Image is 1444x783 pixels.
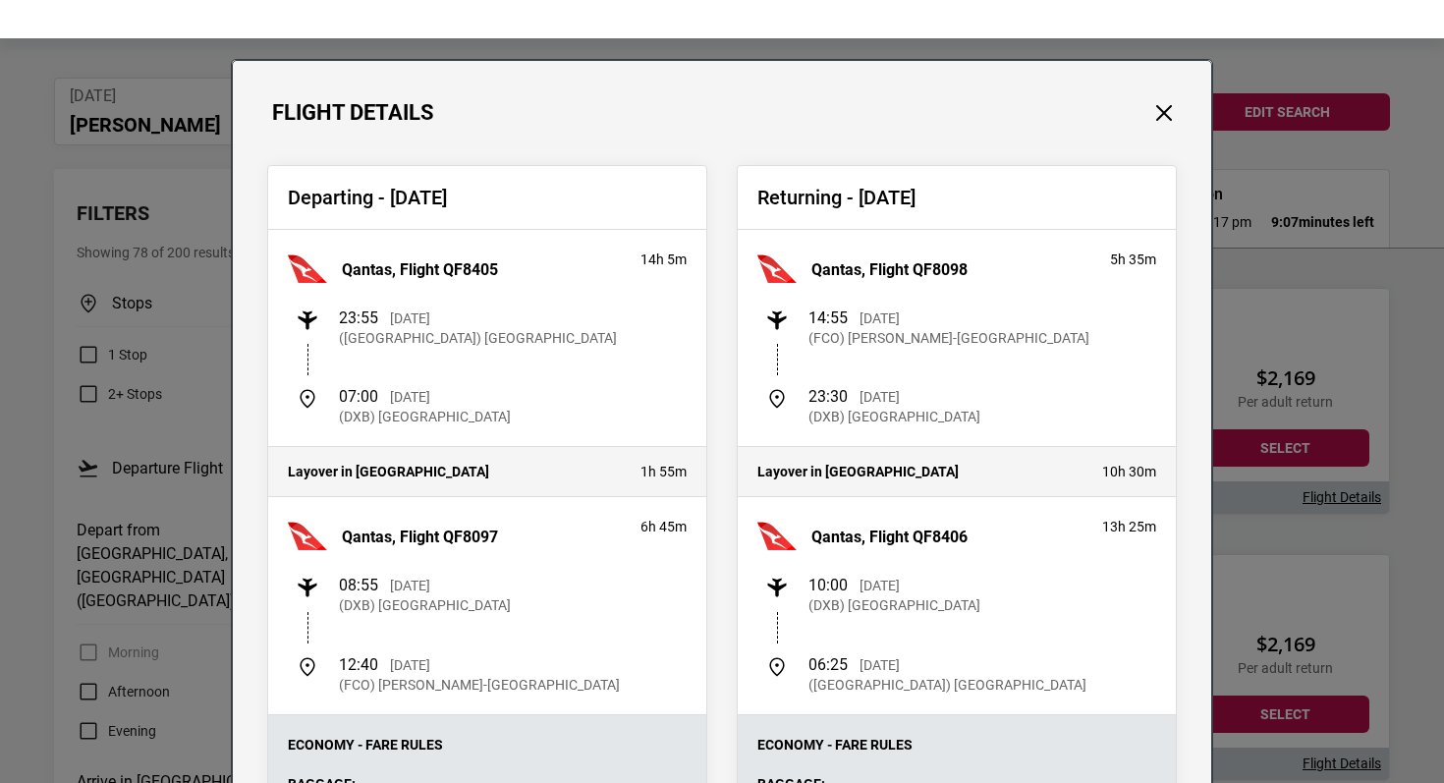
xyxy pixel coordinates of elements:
[808,576,848,594] span: 10:00
[640,250,687,269] p: 14h 5m
[339,308,378,327] span: 23:55
[390,308,430,328] p: [DATE]
[860,308,900,328] p: [DATE]
[860,576,900,595] p: [DATE]
[808,387,848,406] span: 23:30
[811,528,968,546] h3: Qantas, Flight QF8406
[339,576,378,594] span: 08:55
[288,464,621,480] h4: Layover in [GEOGRAPHIC_DATA]
[339,655,378,674] span: 12:40
[288,186,687,209] h2: Departing - [DATE]
[288,250,327,289] img: Qantas
[808,328,1089,348] p: (FCO) [PERSON_NAME]-[GEOGRAPHIC_DATA]
[1102,517,1156,536] p: 13h 25m
[390,576,430,595] p: [DATE]
[757,735,1156,755] p: Economy - Fare Rules
[757,464,1083,480] h4: Layover in [GEOGRAPHIC_DATA]
[342,528,498,546] h3: Qantas, Flight QF8097
[808,655,848,674] span: 06:25
[339,328,617,348] p: ([GEOGRAPHIC_DATA]) [GEOGRAPHIC_DATA]
[808,308,848,327] span: 14:55
[342,260,498,279] h3: Qantas, Flight QF8405
[1151,100,1177,126] button: Close
[390,387,430,407] p: [DATE]
[640,517,687,536] p: 6h 45m
[808,595,980,615] p: (DXB) [GEOGRAPHIC_DATA]
[860,387,900,407] p: [DATE]
[808,675,1086,695] p: ([GEOGRAPHIC_DATA]) [GEOGRAPHIC_DATA]
[339,595,511,615] p: (DXB) [GEOGRAPHIC_DATA]
[390,655,430,675] p: [DATE]
[339,407,511,426] p: (DXB) [GEOGRAPHIC_DATA]
[757,186,1156,209] h2: Returning - [DATE]
[811,260,968,279] h3: Qantas, Flight QF8098
[272,100,434,126] h1: Flight Details
[757,250,797,289] img: Qantas
[1110,250,1156,269] p: 5h 35m
[1102,462,1156,481] p: 10h 30m
[757,517,797,556] img: Qantas
[339,675,620,695] p: (FCO) [PERSON_NAME]-[GEOGRAPHIC_DATA]
[339,387,378,406] span: 07:00
[808,407,980,426] p: (DXB) [GEOGRAPHIC_DATA]
[860,655,900,675] p: [DATE]
[288,735,687,755] p: Economy - Fare Rules
[640,462,687,481] p: 1h 55m
[288,517,327,556] img: Qantas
